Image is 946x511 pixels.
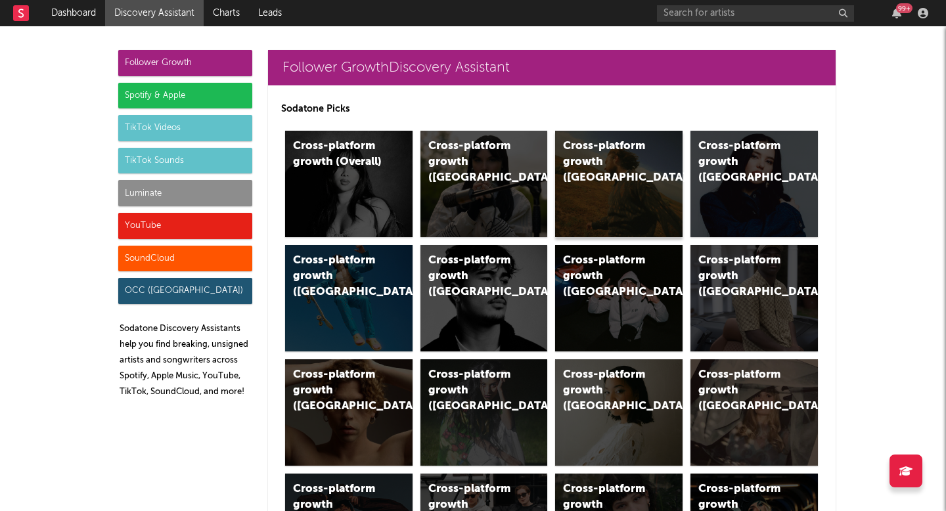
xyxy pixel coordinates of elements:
[420,245,548,351] a: Cross-platform growth ([GEOGRAPHIC_DATA])
[698,139,788,186] div: Cross-platform growth ([GEOGRAPHIC_DATA])
[555,245,683,351] a: Cross-platform growth ([GEOGRAPHIC_DATA]/GSA)
[281,101,822,117] p: Sodatone Picks
[563,253,652,300] div: Cross-platform growth ([GEOGRAPHIC_DATA]/GSA)
[896,3,912,13] div: 99 +
[293,367,382,414] div: Cross-platform growth ([GEOGRAPHIC_DATA])
[118,115,252,141] div: TikTok Videos
[285,359,413,466] a: Cross-platform growth ([GEOGRAPHIC_DATA])
[420,131,548,237] a: Cross-platform growth ([GEOGRAPHIC_DATA])
[698,367,788,414] div: Cross-platform growth ([GEOGRAPHIC_DATA])
[118,213,252,239] div: YouTube
[563,139,652,186] div: Cross-platform growth ([GEOGRAPHIC_DATA])
[420,359,548,466] a: Cross-platform growth ([GEOGRAPHIC_DATA])
[892,8,901,18] button: 99+
[690,245,818,351] a: Cross-platform growth ([GEOGRAPHIC_DATA])
[118,278,252,304] div: OCC ([GEOGRAPHIC_DATA])
[428,253,518,300] div: Cross-platform growth ([GEOGRAPHIC_DATA])
[285,131,413,237] a: Cross-platform growth (Overall)
[120,321,252,400] p: Sodatone Discovery Assistants help you find breaking, unsigned artists and songwriters across Spo...
[293,139,382,170] div: Cross-platform growth (Overall)
[657,5,854,22] input: Search for artists
[118,148,252,174] div: TikTok Sounds
[690,131,818,237] a: Cross-platform growth ([GEOGRAPHIC_DATA])
[118,246,252,272] div: SoundCloud
[563,367,652,414] div: Cross-platform growth ([GEOGRAPHIC_DATA])
[118,180,252,206] div: Luminate
[293,253,382,300] div: Cross-platform growth ([GEOGRAPHIC_DATA])
[118,83,252,109] div: Spotify & Apple
[428,139,518,186] div: Cross-platform growth ([GEOGRAPHIC_DATA])
[555,131,683,237] a: Cross-platform growth ([GEOGRAPHIC_DATA])
[690,359,818,466] a: Cross-platform growth ([GEOGRAPHIC_DATA])
[698,253,788,300] div: Cross-platform growth ([GEOGRAPHIC_DATA])
[555,359,683,466] a: Cross-platform growth ([GEOGRAPHIC_DATA])
[428,367,518,414] div: Cross-platform growth ([GEOGRAPHIC_DATA])
[268,50,836,85] a: Follower GrowthDiscovery Assistant
[285,245,413,351] a: Cross-platform growth ([GEOGRAPHIC_DATA])
[118,50,252,76] div: Follower Growth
